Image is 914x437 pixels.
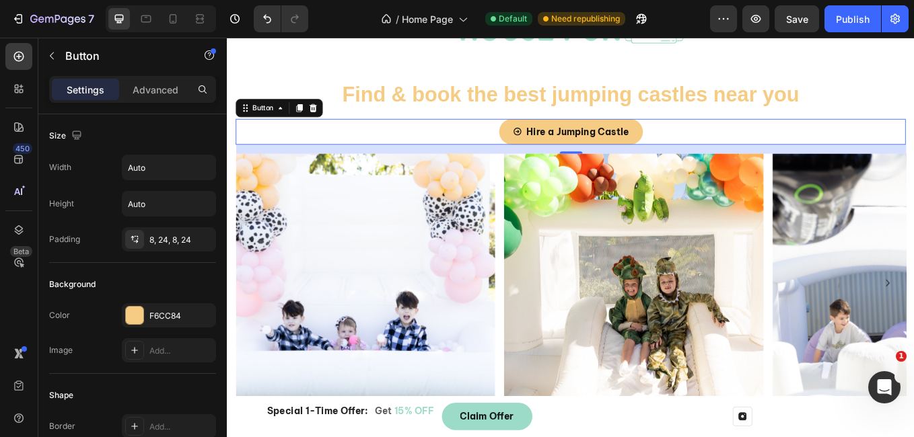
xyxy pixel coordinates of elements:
div: Add... [149,421,213,433]
div: Button [27,77,57,89]
span: 1 [896,351,907,362]
span: Save [786,13,808,25]
div: Padding [49,233,80,245]
span: Home Page [402,12,453,26]
div: Shape [49,389,73,401]
span: / [396,12,399,26]
div: Height [49,198,74,210]
p: Find & book the best jumping castles near you [11,52,796,83]
div: 8, 24, 8, 24 [149,234,213,246]
iframe: Design area [227,38,914,437]
div: Border [49,420,75,432]
p: Button [65,48,180,64]
button: 7 [5,5,100,32]
p: Advanced [133,83,178,97]
div: Background [49,278,96,290]
div: Publish [836,12,870,26]
div: Add... [149,345,213,357]
div: Color [49,309,70,321]
a: Hire a Jumping Castle [320,95,489,126]
div: Size [49,127,85,145]
h2: Rich Text Editor. Editing area: main [10,50,798,85]
div: F6CC84 [149,310,213,322]
p: Settings [67,83,104,97]
span: Need republishing [551,13,620,25]
input: Auto [122,155,215,180]
div: 450 [13,143,32,154]
span: Default [499,13,527,25]
button: Carousel Next Arrow [765,278,787,299]
button: Publish [824,5,881,32]
input: Auto [122,192,215,216]
button: Save [775,5,819,32]
div: Undo/Redo [254,5,308,32]
p: 7 [88,11,94,27]
div: Width [49,161,71,173]
div: Beta [10,246,32,257]
div: Image [49,344,73,356]
iframe: Intercom live chat [868,371,901,403]
p: Hire a Jumping Castle [352,101,472,120]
